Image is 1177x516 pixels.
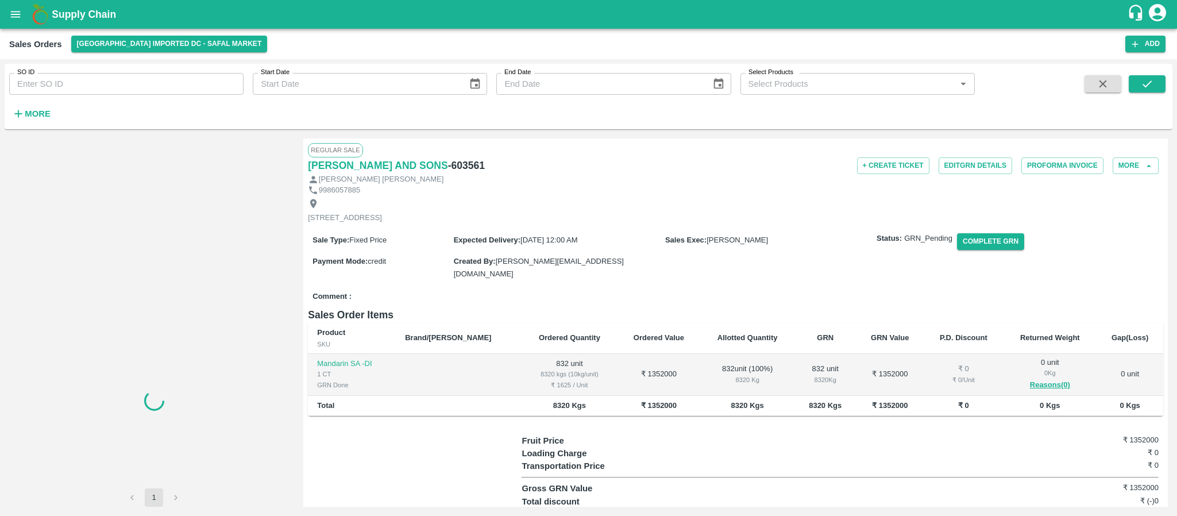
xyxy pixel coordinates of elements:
label: Created By : [454,257,496,265]
button: open drawer [2,1,29,28]
div: 0 unit [1012,357,1087,392]
b: ₹ 1352000 [641,401,677,410]
p: Total discount [522,495,681,508]
label: SO ID [17,68,34,77]
button: Proforma Invoice [1021,157,1103,174]
a: [PERSON_NAME] AND SONS [308,157,447,174]
button: EditGRN Details [939,157,1012,174]
div: 832 unit [804,364,847,385]
p: Gross GRN Value [522,482,681,495]
label: Sale Type : [312,236,349,244]
label: Status: [877,233,902,244]
td: ₹ 1352000 [618,354,700,396]
button: Select DC [71,36,268,52]
button: Add [1125,36,1166,52]
div: customer-support [1127,4,1147,25]
b: 8320 Kgs [731,401,764,410]
b: 8320 Kgs [809,401,842,410]
input: Select Products [744,76,952,91]
b: Supply Chain [52,9,116,20]
b: Ordered Quantity [539,333,600,342]
div: SKU [317,339,387,349]
button: Reasons(0) [1012,379,1087,392]
div: ₹ 0 / Unit [933,375,994,385]
h6: ₹ 1352000 [1052,434,1159,446]
label: Comment : [312,291,352,302]
div: GRN Done [317,380,387,390]
b: Allotted Quantity [717,333,778,342]
b: P.D. Discount [940,333,987,342]
b: ₹ 0 [958,401,969,410]
b: 0 Kgs [1040,401,1060,410]
nav: pagination navigation [121,488,187,507]
p: 9986057885 [319,185,360,196]
b: Gap(Loss) [1112,333,1148,342]
label: Select Products [748,68,793,77]
b: GRN [817,333,833,342]
button: page 1 [145,488,163,507]
p: Mandarin SA -DI [317,359,387,369]
p: [STREET_ADDRESS] [308,213,382,224]
h6: ₹ 1352000 [1052,482,1159,494]
b: GRN Value [871,333,909,342]
div: account of current user [1147,2,1168,26]
button: Choose date [708,73,730,95]
b: Brand/[PERSON_NAME] [405,333,491,342]
label: Payment Mode : [312,257,368,265]
strong: More [25,109,51,118]
p: Loading Charge [522,447,681,460]
input: Start Date [253,73,460,95]
button: Open [956,76,971,91]
span: [DATE] 12:00 AM [520,236,577,244]
div: 8320 Kg [709,375,785,385]
button: More [1113,157,1159,174]
h6: ₹ (-)0 [1052,495,1159,507]
div: 832 unit ( 100 %) [709,364,785,385]
b: Ordered Value [634,333,684,342]
td: ₹ 1352000 [856,354,924,396]
img: logo [29,3,52,26]
span: credit [368,257,386,265]
b: Returned Weight [1020,333,1080,342]
label: End Date [504,68,531,77]
td: 0 unit [1097,354,1163,396]
span: Regular Sale [308,143,362,157]
b: Total [317,401,334,410]
div: 1 CT [317,369,387,379]
p: [PERSON_NAME] [PERSON_NAME] [319,174,443,185]
span: [PERSON_NAME] [707,236,768,244]
a: Supply Chain [52,6,1127,22]
span: [PERSON_NAME][EMAIL_ADDRESS][DOMAIN_NAME] [454,257,624,278]
b: 8320 Kgs [553,401,586,410]
label: Start Date [261,68,290,77]
button: Complete GRN [957,233,1024,250]
h6: ₹ 0 [1052,447,1159,459]
div: 0 Kg [1012,368,1087,378]
h6: Sales Order Items [308,307,1163,323]
div: 8320 Kg [804,375,847,385]
div: 8320 kgs (10kg/unit) [531,369,608,379]
h6: - 603561 [448,157,485,174]
input: Enter SO ID [9,73,244,95]
div: ₹ 0 [933,364,994,375]
label: Sales Exec : [665,236,707,244]
h6: ₹ 0 [1052,460,1159,471]
td: 832 unit [522,354,618,396]
p: Transportation Price [522,460,681,472]
b: 0 Kgs [1120,401,1140,410]
span: Fixed Price [349,236,387,244]
div: ₹ 1625 / Unit [531,380,608,390]
b: ₹ 1352000 [872,401,908,410]
span: GRN_Pending [904,233,952,244]
button: More [9,104,53,124]
button: + Create Ticket [857,157,929,174]
label: Expected Delivery : [454,236,520,244]
p: Fruit Price [522,434,681,447]
input: End Date [496,73,703,95]
div: Sales Orders [9,37,62,52]
button: Choose date [464,73,486,95]
b: Product [317,328,345,337]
